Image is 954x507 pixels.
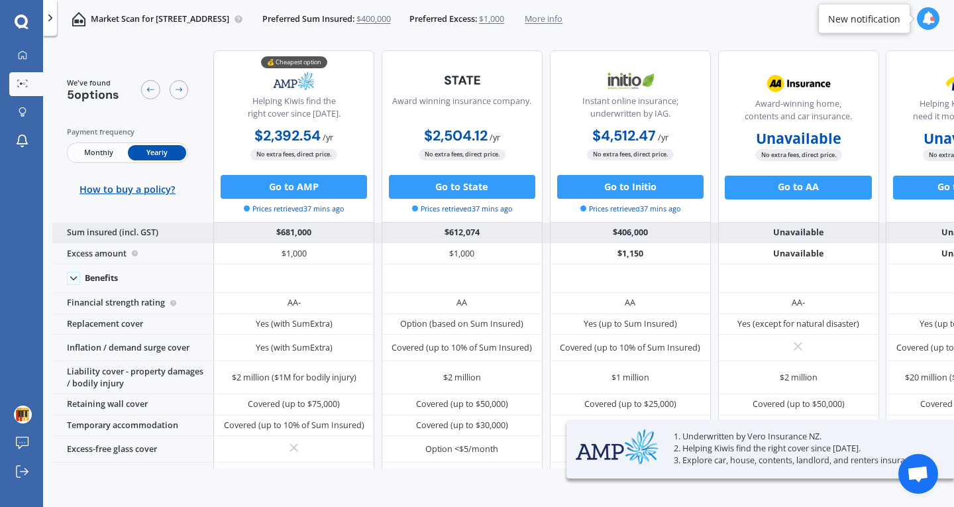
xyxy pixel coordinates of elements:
img: AA.webp [759,69,838,99]
b: Unavailable [756,133,841,144]
div: $2 million [443,372,481,384]
div: Yes (with SumExtra) [256,342,333,354]
span: No extra fees, direct price. [419,149,505,160]
div: Covered (up to 10% of Sum Insured) [560,342,700,354]
div: Financial strength rating [52,293,213,314]
div: Yes (up to Sum Insured) [584,318,677,330]
b: $2,504.12 [424,127,488,145]
button: Go to AMP [221,175,367,199]
p: 1. Underwritten by Vero Insurance NZ. [674,431,924,443]
img: State-text-1.webp [423,66,502,94]
div: Covered (up to 10% of Sum Insured) [224,420,364,431]
div: Replacement cover [52,314,213,335]
div: Yes (with SumExtra) [256,318,333,330]
span: How to buy a policy? [79,184,176,196]
div: Award-winning home, contents and car insurance. [728,98,869,128]
div: 💰 Cheapest option [261,56,327,68]
div: Award winning insurance company. [392,95,531,125]
div: Covered (up to $50,000) [416,398,508,410]
div: $1,150 [550,243,711,264]
div: $1,000 [382,243,543,264]
div: AA [456,297,467,309]
img: ACg8ocIonKtePqkHyOIoSDSnwuULrGn1YqXHhdQhagfmWYL-JKomKiM=s96-c [14,406,32,423]
div: Covered (up to $25,000) [584,398,676,410]
div: Open chat [898,454,938,494]
div: New notification [828,12,900,25]
div: Covered (up to $30,000) [416,420,508,431]
div: Benefits [85,273,118,284]
span: / yr [490,132,500,143]
span: We've found [67,78,119,88]
div: $1 million [611,372,649,384]
div: Unavailable [718,223,879,244]
span: Prices retrieved 37 mins ago [244,203,344,214]
span: Prices retrieved 37 mins ago [580,203,680,214]
div: Covered (up to 10% of Sum Insured) [392,342,532,354]
div: $2 million [780,372,818,384]
div: AA [625,297,635,309]
div: Keys & locks cover [52,463,213,489]
div: Unavailable [718,243,879,264]
span: 5 options [67,87,119,103]
div: $1,000 [213,243,374,264]
div: Payment frequency [67,126,189,138]
div: Excess-free glass cover [52,436,213,463]
span: / yr [323,132,333,143]
span: Monthly [69,145,127,160]
p: 3. Explore car, house, contents, landlord, and renters insurance. [674,455,924,467]
b: $4,512.47 [592,127,656,145]
div: Temporary accommodation [52,416,213,437]
button: Go to State [389,175,535,199]
span: / yr [658,132,668,143]
span: Preferred Sum Insured: [262,13,354,25]
div: Yes (except for natural disaster) [737,318,859,330]
div: Covered (up to $75,000) [248,398,340,410]
div: $612,074 [382,223,543,244]
div: Retaining wall cover [52,394,213,416]
div: Option (based on Sum Insured) [400,318,523,330]
img: AMP.webp [576,429,659,465]
span: $1,000 [479,13,504,25]
div: Inflation / demand surge cover [52,335,213,361]
div: $2 million ($1M for bodily injury) [232,372,356,384]
div: AA- [288,297,301,309]
div: Sum insured (incl. GST) [52,223,213,244]
img: home-and-contents.b802091223b8502ef2dd.svg [72,12,86,27]
div: Instant online insurance; underwritten by IAG. [560,95,700,125]
span: No extra fees, direct price. [587,149,674,160]
div: $406,000 [550,223,711,244]
p: 2. Helping Kiwis find the right cover since [DATE]. [674,443,924,455]
div: Covered (up to $50,000) [753,398,845,410]
p: Market Scan for [STREET_ADDRESS] [91,13,229,25]
span: Prices retrieved 37 mins ago [412,203,512,214]
div: Helping Kiwis find the right cover since [DATE]. [224,95,364,125]
img: AMP.webp [254,66,333,96]
span: Yearly [128,145,186,160]
span: $400,000 [356,13,391,25]
img: Initio.webp [591,66,670,96]
span: Preferred Excess: [409,13,477,25]
div: Liability cover - property damages / bodily injury [52,361,213,394]
button: Go to AA [725,176,871,199]
span: No extra fees, direct price. [250,149,337,160]
div: AA- [792,297,805,309]
div: Excess amount [52,243,213,264]
span: More info [525,13,562,25]
div: $681,000 [213,223,374,244]
span: No extra fees, direct price. [755,149,842,160]
b: $2,392.54 [254,127,321,145]
div: Option <$5/month [425,443,498,455]
button: Go to Initio [557,175,704,199]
